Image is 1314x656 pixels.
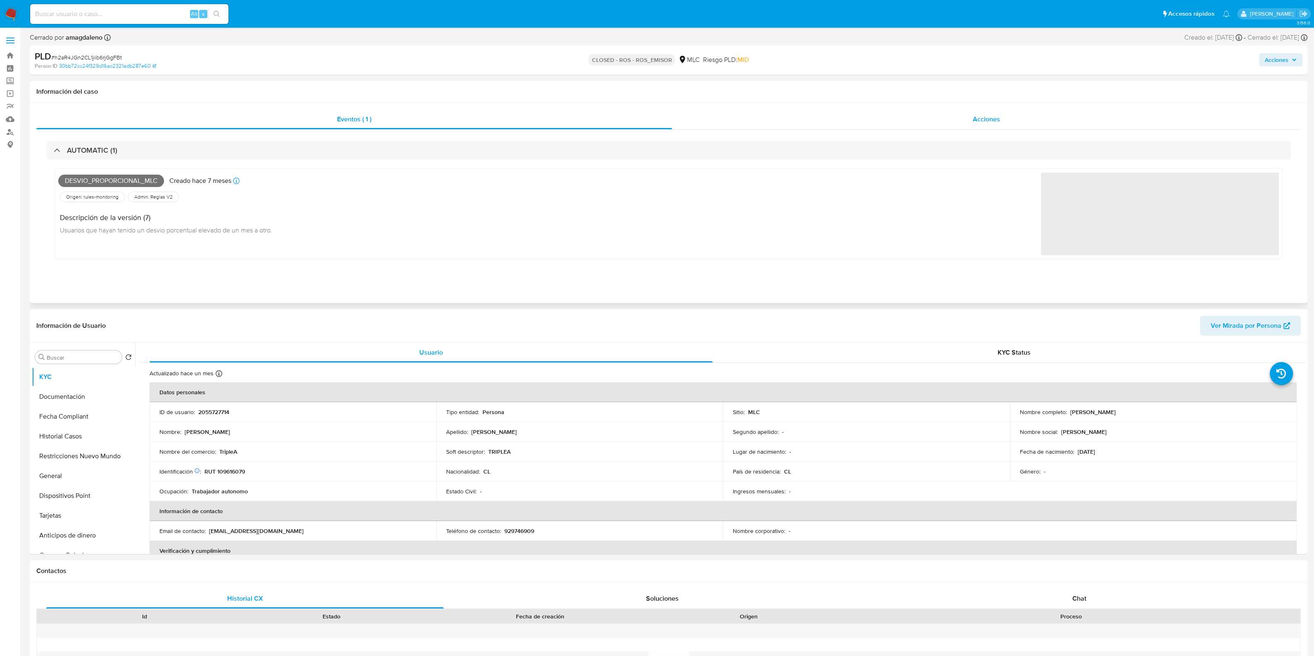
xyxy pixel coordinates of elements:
span: Acciones [1265,53,1288,66]
div: Origen [661,612,836,620]
input: Buscar usuario o caso... [30,9,228,19]
p: Nacionalidad : [446,468,480,475]
span: Cerrado por [30,33,102,42]
input: Buscar [47,354,119,361]
span: Chat [1072,594,1086,603]
button: search-icon [208,8,225,20]
p: [PERSON_NAME] [1061,428,1107,436]
p: - [1044,468,1045,475]
span: Ver Mirada por Persona [1211,316,1281,336]
p: Lugar de nacimiento : [733,448,786,455]
a: Salir [1299,9,1308,18]
p: Soft descriptor : [446,448,485,455]
p: 929746909 [504,527,534,535]
span: # h2aR4JGn2CL1jiib6rjGgFBt [51,53,122,62]
span: Alt [191,10,197,18]
p: Sitio : [733,408,745,416]
span: Acciones [973,114,1000,124]
p: [PERSON_NAME] [185,428,230,436]
button: KYC [32,367,135,387]
p: camilafernanda.paredessaldano@mercadolibre.cl [1250,10,1296,18]
h4: Descripción de la versión (7) [60,213,272,222]
button: Fecha Compliant [32,407,135,426]
p: - [782,428,784,436]
p: Nombre del comercio : [159,448,216,455]
span: MID [737,55,748,64]
p: Persona [482,408,504,416]
p: Apellido : [446,428,468,436]
button: Ver Mirada por Persona [1200,316,1301,336]
p: Ocupación : [159,488,188,495]
h1: Contactos [36,567,1301,575]
p: Nombre : [159,428,181,436]
p: Género : [1020,468,1041,475]
b: amagdaleno [64,33,102,42]
p: MLC [748,408,760,416]
p: - [789,488,791,495]
button: Volver al orden por defecto [125,354,132,363]
p: Identificación : [159,468,201,475]
p: CLOSED - ROS - ROS_EMISOR [588,54,675,66]
span: Usuario [419,348,443,357]
p: - [480,488,482,495]
span: KYC Status [998,348,1031,357]
span: Desvio_proporcional_mlc [58,175,164,187]
div: Fecha de creación [430,612,649,620]
div: Creado el: [DATE] [1184,33,1242,42]
p: Nombre corporativo : [733,527,785,535]
span: Origen: rules-monitoring [65,194,119,200]
button: Cruces y Relaciones [32,545,135,565]
p: Estado Civil : [446,488,477,495]
button: Acciones [1259,53,1302,66]
button: Dispositivos Point [32,486,135,506]
span: Riesgo PLD: [703,55,748,64]
button: Restricciones Nuevo Mundo [32,446,135,466]
span: Usuarios que hayan tenido un desvio porcentual elevado de un mes a otro. [60,225,272,234]
p: Tipo entidad : [446,408,479,416]
h1: Información del caso [36,88,1301,96]
p: Segundo apellido : [733,428,779,436]
p: - [789,527,790,535]
p: - [789,448,791,455]
p: CL [784,468,791,475]
span: Eventos ( 1 ) [337,114,371,124]
p: 2055727714 [198,408,229,416]
h3: AUTOMATIC (1) [67,146,117,155]
th: Información de contacto [150,501,1297,521]
a: 30bb72cc24f329d16ac2321adb287e60 [59,62,156,70]
p: [EMAIL_ADDRESS][DOMAIN_NAME] [209,527,304,535]
p: RUT 109616079 [204,468,245,475]
th: Datos personales [150,382,1297,402]
span: - [1244,33,1246,42]
button: Historial Casos [32,426,135,446]
button: Buscar [38,354,45,360]
h1: Información de Usuario [36,322,106,330]
p: Fecha de nacimiento : [1020,448,1074,455]
p: TRIPLEA [488,448,511,455]
p: TripleA [219,448,237,455]
p: [PERSON_NAME] [1070,408,1116,416]
div: MLC [678,55,699,64]
div: Estado [244,612,419,620]
th: Verificación y cumplimiento [150,541,1297,561]
p: Nombre social : [1020,428,1058,436]
button: General [32,466,135,486]
div: Proceso [848,612,1295,620]
span: Admin. Reglas V2 [133,194,173,200]
div: AUTOMATIC (1) [46,141,1291,160]
span: Historial CX [227,594,263,603]
div: Cerrado el: [DATE] [1247,33,1307,42]
p: Actualizado hace un mes [150,369,214,377]
b: Person ID [35,62,57,70]
p: Ingresos mensuales : [733,488,786,495]
button: Anticipos de dinero [32,526,135,545]
span: s [202,10,204,18]
p: Nombre completo : [1020,408,1067,416]
p: CL [483,468,490,475]
p: Trabajador autonomo [192,488,248,495]
p: ID de usuario : [159,408,195,416]
p: Email de contacto : [159,527,206,535]
span: Accesos rápidos [1168,9,1214,18]
p: [DATE] [1078,448,1095,455]
p: País de residencia : [733,468,781,475]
